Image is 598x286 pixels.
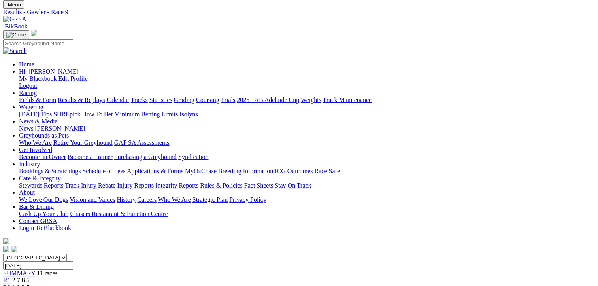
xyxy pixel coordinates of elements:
[19,125,595,132] div: News & Media
[178,153,208,160] a: Syndication
[19,125,33,132] a: News
[19,153,66,160] a: Become an Owner
[19,218,57,224] a: Contact GRSA
[19,68,80,75] a: Hi, [PERSON_NAME]
[229,196,266,203] a: Privacy Policy
[31,30,37,36] img: logo-grsa-white.png
[221,97,235,103] a: Trials
[275,168,313,174] a: ICG Outcomes
[3,277,11,284] a: R1
[155,182,198,189] a: Integrity Reports
[3,30,29,39] button: Toggle navigation
[58,75,88,82] a: Edit Profile
[114,111,178,117] a: Minimum Betting Limits
[137,196,157,203] a: Careers
[19,82,37,89] a: Logout
[19,68,79,75] span: Hi, [PERSON_NAME]
[19,182,63,189] a: Stewards Reports
[6,32,26,38] img: Close
[149,97,172,103] a: Statistics
[3,270,35,277] a: SUMMARY
[19,97,595,104] div: Racing
[19,97,56,103] a: Fields & Form
[174,97,194,103] a: Grading
[131,97,148,103] a: Tracks
[70,210,168,217] a: Chasers Restaurant & Function Centre
[12,277,30,284] span: 2 7 8 5
[3,238,9,244] img: logo-grsa-white.png
[53,139,113,146] a: Retire Your Greyhound
[127,168,183,174] a: Applications & Forms
[70,196,115,203] a: Vision and Values
[19,210,595,218] div: Bar & Dining
[19,104,43,110] a: Wagering
[19,61,34,68] a: Home
[19,196,68,203] a: We Love Our Dogs
[5,23,28,30] span: BlkBook
[37,270,57,277] span: 11 races
[179,111,198,117] a: Isolynx
[19,168,81,174] a: Bookings & Scratchings
[19,75,57,82] a: My Blackbook
[19,153,595,161] div: Get Involved
[3,9,595,16] a: Results - Gawler - Race 9
[19,139,52,146] a: Who We Are
[65,182,115,189] a: Track Injury Rebate
[19,225,71,231] a: Login To Blackbook
[19,89,37,96] a: Racing
[8,2,21,8] span: Menu
[19,168,595,175] div: Industry
[19,175,61,182] a: Care & Integrity
[19,132,69,139] a: Greyhounds as Pets
[192,196,228,203] a: Strategic Plan
[58,97,105,103] a: Results & Replays
[68,153,113,160] a: Become a Trainer
[19,210,68,217] a: Cash Up Your Club
[3,0,24,9] button: Toggle navigation
[19,196,595,203] div: About
[3,23,28,30] a: BlkBook
[82,168,125,174] a: Schedule of Fees
[19,161,40,167] a: Industry
[19,203,54,210] a: Bar & Dining
[218,168,273,174] a: Breeding Information
[114,153,177,160] a: Purchasing a Greyhound
[196,97,219,103] a: Coursing
[53,111,80,117] a: SUREpick
[106,97,129,103] a: Calendar
[314,168,340,174] a: Race Safe
[117,182,154,189] a: Injury Reports
[244,182,273,189] a: Fact Sheets
[3,39,73,47] input: Search
[200,182,243,189] a: Rules & Policies
[19,75,595,89] div: Hi, [PERSON_NAME]
[3,16,26,23] img: GRSA
[3,47,27,55] img: Search
[35,125,85,132] a: [PERSON_NAME]
[19,111,595,118] div: Wagering
[275,182,311,189] a: Stay On Track
[19,146,52,153] a: Get Involved
[11,246,17,252] img: twitter.svg
[117,196,136,203] a: History
[237,97,299,103] a: 2025 TAB Adelaide Cup
[19,139,595,146] div: Greyhounds as Pets
[19,118,58,125] a: News & Media
[19,189,35,196] a: About
[158,196,191,203] a: Who We Are
[185,168,217,174] a: MyOzChase
[19,111,52,117] a: [DATE] Tips
[3,261,73,270] input: Select date
[3,246,9,252] img: facebook.svg
[323,97,372,103] a: Track Maintenance
[19,182,595,189] div: Care & Integrity
[301,97,321,103] a: Weights
[82,111,113,117] a: How To Bet
[114,139,170,146] a: GAP SA Assessments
